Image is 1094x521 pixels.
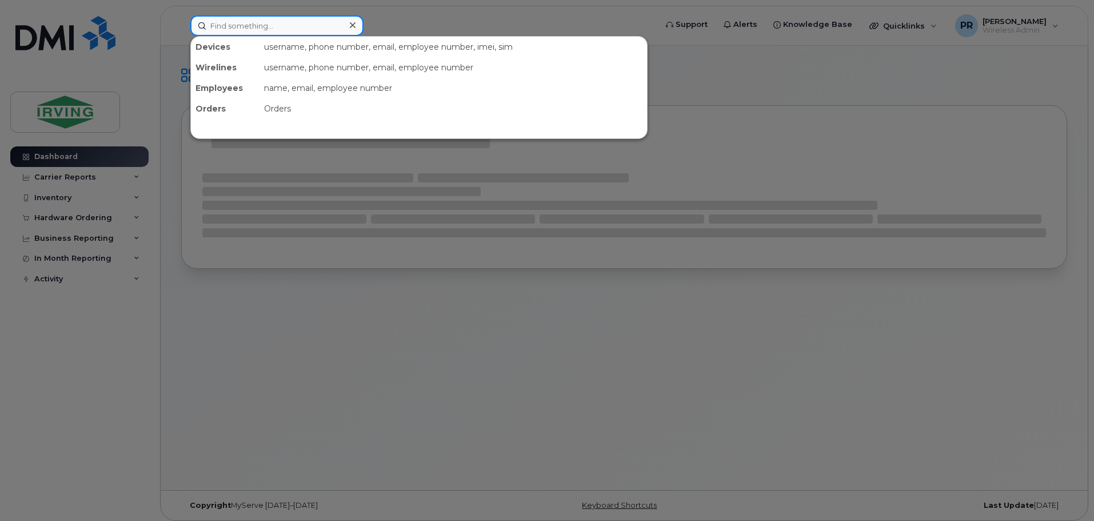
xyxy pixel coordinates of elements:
div: name, email, employee number [259,78,647,98]
div: Orders [259,98,647,119]
div: Devices [191,37,259,57]
div: username, phone number, email, employee number, imei, sim [259,37,647,57]
div: Orders [191,98,259,119]
div: username, phone number, email, employee number [259,57,647,78]
div: Employees [191,78,259,98]
div: Wirelines [191,57,259,78]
